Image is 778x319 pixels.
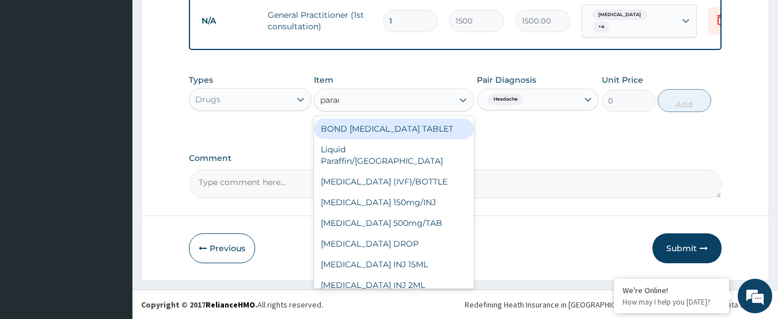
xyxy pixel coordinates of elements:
strong: Copyright © 2017 . [141,299,257,310]
div: [MEDICAL_DATA] 500mg/TAB [314,213,474,233]
span: + 4 [593,21,610,33]
div: [MEDICAL_DATA] INJ 2ML [314,275,474,295]
p: How may I help you today? [623,297,720,307]
textarea: Type your message and hit 'Enter' [6,204,219,244]
div: Drugs [195,94,221,105]
span: [MEDICAL_DATA] [593,9,647,21]
label: Item [314,74,333,86]
button: Submit [652,233,722,263]
button: Previous [189,233,255,263]
div: [MEDICAL_DATA] 150mg/INJ [314,192,474,213]
label: Types [189,75,213,85]
div: Liquid Paraffin/[GEOGRAPHIC_DATA] [314,139,474,171]
label: Pair Diagnosis [477,74,536,86]
div: [MEDICAL_DATA] INJ 15ML [314,254,474,275]
div: Redefining Heath Insurance in [GEOGRAPHIC_DATA] using Telemedicine and Data Science! [465,299,769,310]
div: Minimize live chat window [189,6,217,33]
span: We're online! [67,90,159,206]
td: General Practitioner (1st consultation) [262,3,377,38]
span: Headache [488,94,523,105]
footer: All rights reserved. [132,290,778,319]
div: We're Online! [623,285,720,295]
a: RelianceHMO [206,299,255,310]
img: d_794563401_company_1708531726252_794563401 [21,57,47,86]
td: N/A [196,10,262,32]
label: Comment [189,153,722,163]
div: BOND [MEDICAL_DATA] TABLET [314,118,474,139]
button: Add [658,89,711,112]
div: Chat with us now [60,64,193,79]
div: [MEDICAL_DATA] (IVF)/BOTTLE [314,171,474,192]
label: Unit Price [602,74,643,86]
div: [MEDICAL_DATA] DROP [314,233,474,254]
